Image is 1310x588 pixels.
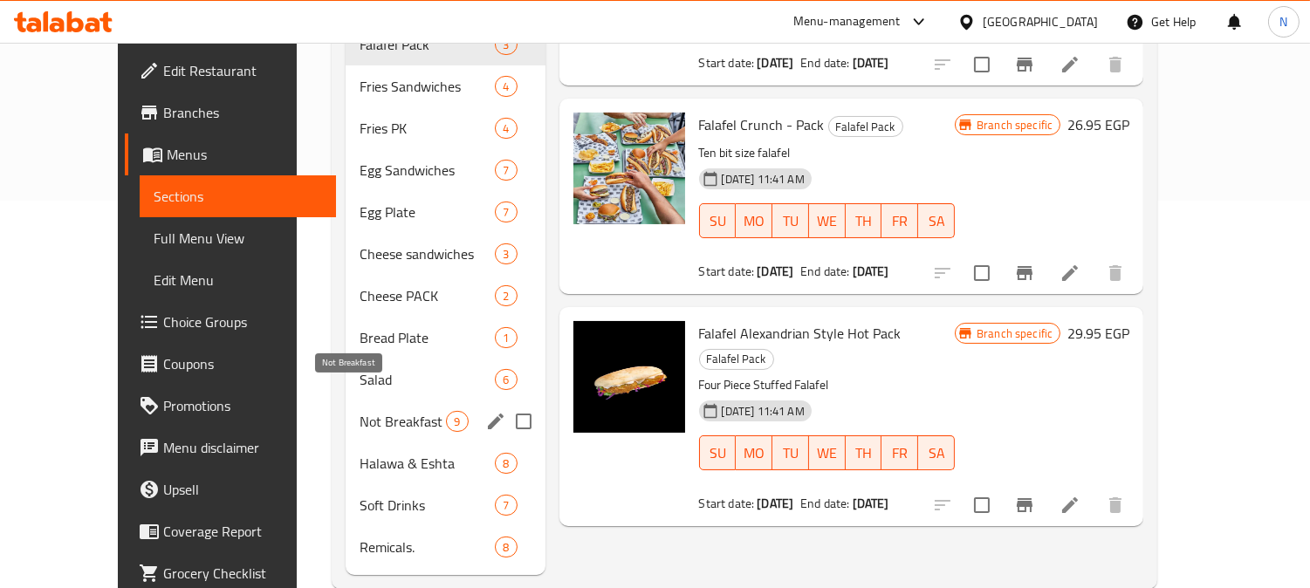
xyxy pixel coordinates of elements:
span: Full Menu View [154,228,323,249]
div: Falafel Pack [828,116,903,137]
span: [DATE] 11:41 AM [715,403,812,420]
div: Cheese sandwiches3 [346,233,545,275]
div: items [495,76,517,97]
button: TH [846,435,882,470]
span: SA [925,209,948,234]
div: Egg Sandwiches7 [346,149,545,191]
a: Edit menu item [1060,263,1080,284]
div: Fries Sandwiches4 [346,65,545,107]
div: Not Breakfast9edit [346,400,545,442]
p: Ten bit size falafel [699,142,956,164]
span: Menu disclaimer [163,437,323,458]
button: FR [881,203,918,238]
span: MO [743,209,765,234]
span: Branches [163,102,323,123]
div: Falafel Pack3 [346,24,545,65]
a: Edit menu item [1060,495,1080,516]
span: 8 [496,539,516,556]
button: TU [772,435,809,470]
button: SU [699,203,737,238]
a: Coupons [125,343,337,385]
span: TH [853,441,875,466]
button: SU [699,435,737,470]
h6: 29.95 EGP [1067,321,1129,345]
span: End date: [800,492,849,515]
span: Egg Plate [360,202,495,222]
span: Egg Sandwiches [360,160,495,181]
span: Select to update [964,487,1000,523]
button: Branch-specific-item [1004,484,1046,526]
button: delete [1094,252,1136,294]
span: Start date: [699,492,755,515]
a: Coverage Report [125,510,337,552]
a: Full Menu View [140,217,337,259]
span: Salad [360,369,495,390]
a: Edit Menu [140,259,337,301]
button: SA [918,435,955,470]
span: Coupons [163,353,323,374]
span: Falafel Pack [700,349,773,369]
span: 7 [496,204,516,221]
span: N [1279,12,1287,31]
div: items [495,34,517,55]
button: Branch-specific-item [1004,252,1046,294]
div: items [495,285,517,306]
span: End date: [800,51,849,74]
span: Cheese PACK [360,285,495,306]
span: Branch specific [970,325,1060,342]
button: TH [846,203,882,238]
b: [DATE] [853,492,889,515]
span: Soft Drinks [360,495,495,516]
span: TU [779,209,802,234]
b: [DATE] [853,260,889,283]
span: 3 [496,246,516,263]
span: 2 [496,288,516,304]
div: Remicals. [360,537,495,557]
span: Grocery Checklist [163,563,323,584]
div: Soft Drinks7 [346,484,545,526]
span: Falafel Crunch - Pack [699,112,825,138]
span: MO [743,441,765,466]
div: Egg Plate7 [346,191,545,233]
button: Branch-specific-item [1004,44,1046,85]
span: 4 [496,79,516,95]
span: Fries PK [360,118,495,139]
span: [DATE] 11:41 AM [715,171,812,188]
span: Edit Restaurant [163,60,323,81]
b: [DATE] [757,51,793,74]
div: Halawa & Eshta8 [346,442,545,484]
span: 9 [447,414,467,430]
span: Menus [167,144,323,165]
button: SA [918,203,955,238]
span: Fries Sandwiches [360,76,495,97]
a: Menus [125,133,337,175]
span: Select to update [964,46,1000,83]
span: 7 [496,497,516,514]
span: Falafel Pack [360,34,495,55]
button: MO [736,435,772,470]
button: delete [1094,44,1136,85]
span: 7 [496,162,516,179]
span: 1 [496,330,516,346]
span: Branch specific [970,117,1060,133]
div: Bread Plate [360,327,495,348]
div: items [495,369,517,390]
a: Edit Restaurant [125,50,337,92]
b: [DATE] [757,492,793,515]
span: Upsell [163,479,323,500]
span: Promotions [163,395,323,416]
button: delete [1094,484,1136,526]
div: items [495,243,517,264]
img: Falafel Alexandrian Style Hot Pack [573,321,685,433]
span: TH [853,209,875,234]
div: items [495,537,517,557]
div: Cheese PACK2 [346,275,545,317]
span: Cheese sandwiches [360,243,495,264]
span: End date: [800,260,849,283]
a: Branches [125,92,337,133]
div: items [446,411,468,432]
div: Remicals.8 [346,526,545,568]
